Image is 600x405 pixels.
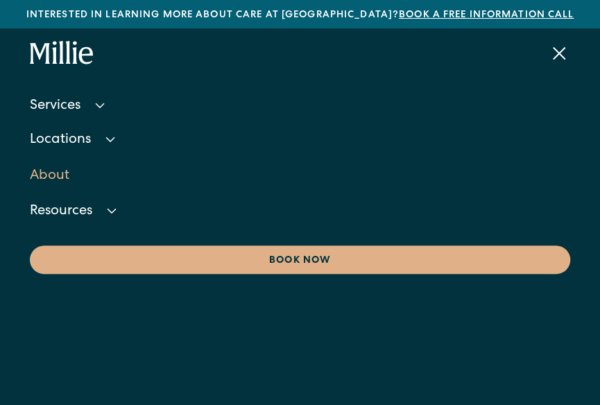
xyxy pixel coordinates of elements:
[30,125,570,156] div: Locations
[30,41,94,66] a: home
[30,91,570,122] div: Services
[22,8,578,23] div: Interested in learning more about care at [GEOGRAPHIC_DATA]?
[30,133,91,148] div: Locations
[30,205,92,219] div: Resources
[44,254,556,268] div: Book now
[30,99,80,114] div: Services
[30,196,570,227] div: Resources
[399,10,574,20] a: Book a free information call
[542,37,570,70] div: menu
[30,245,570,274] a: Book now
[30,157,570,195] a: About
